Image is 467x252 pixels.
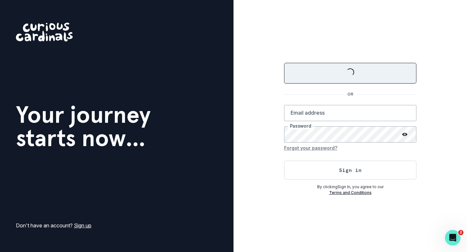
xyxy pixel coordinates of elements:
[458,230,463,235] span: 2
[284,63,416,84] button: Sign in with Google (GSuite)
[16,23,73,41] img: Curious Cardinals Logo
[16,222,91,229] p: Don't have an account?
[16,103,151,150] h1: Your journey starts now...
[284,184,416,190] p: By clicking Sign In , you agree to our
[284,143,337,153] button: Forgot your password?
[284,161,416,179] button: Sign in
[445,230,461,246] iframe: Intercom live chat
[74,222,91,229] a: Sign up
[329,190,372,195] a: Terms and Conditions
[343,91,357,97] p: OR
